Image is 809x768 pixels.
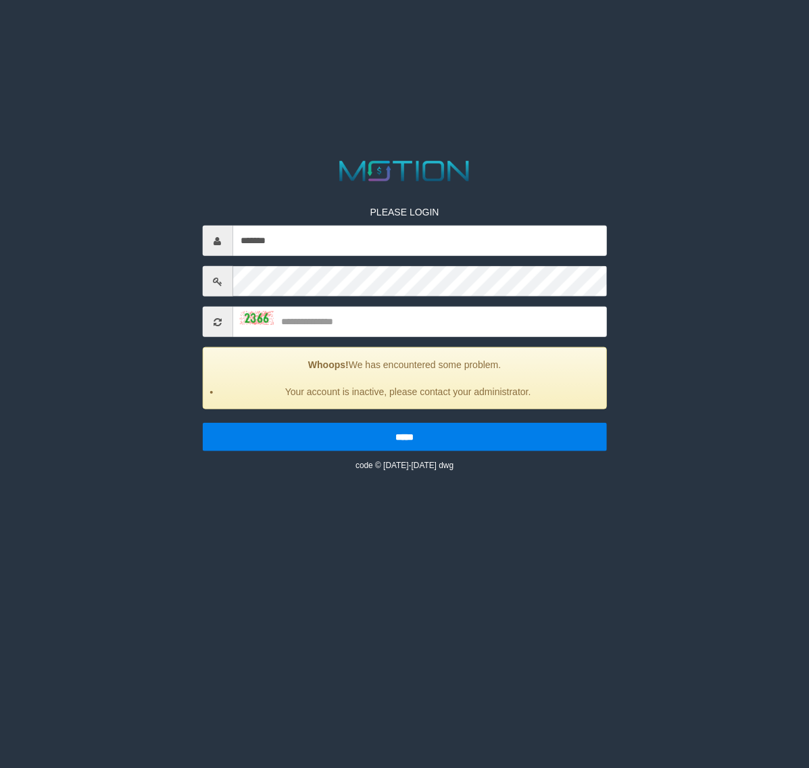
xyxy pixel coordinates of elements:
[308,359,349,370] strong: Whoops!
[239,311,273,324] img: captcha
[356,461,453,470] small: code © [DATE]-[DATE] dwg
[220,385,596,399] li: Your account is inactive, please contact your administrator.
[334,157,475,185] img: MOTION_logo.png
[202,347,607,409] div: We has encountered some problem.
[202,205,607,219] p: PLEASE LOGIN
